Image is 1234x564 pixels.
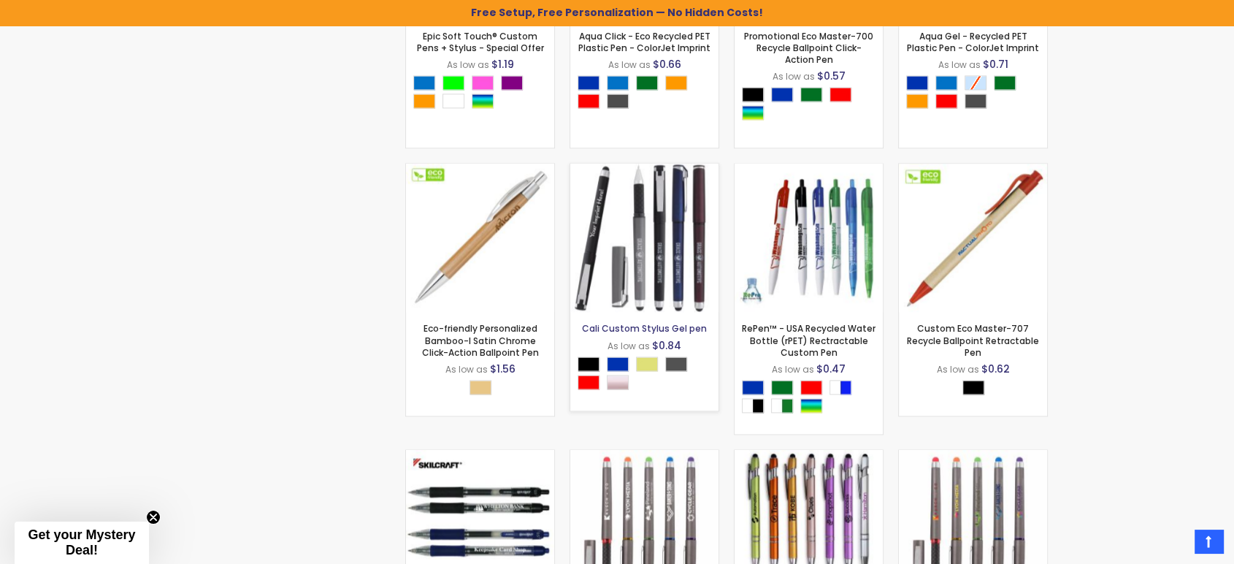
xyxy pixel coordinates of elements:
[417,30,544,54] a: Epic Soft Touch® Custom Pens + Stylus - Special Offer
[962,380,992,398] div: Select A Color
[907,30,1039,54] a: Aqua Gel - Recycled PET Plastic Pen - ColorJet Imprint
[607,94,629,108] div: Smoke
[578,30,710,54] a: Aqua Click - Eco Recycled PET Plastic Pen - ColorJet Imprint
[665,357,687,371] div: Gunmetal
[607,75,629,90] div: Blue Light
[636,357,658,371] div: Gold
[413,75,554,112] div: Select A Color
[582,322,707,335] a: Cali Custom Stylus Gel pen
[28,527,135,557] span: Get your Mystery Deal!
[445,363,488,376] span: As low as
[413,94,435,108] div: Orange
[742,380,764,395] div: Blue
[578,75,718,112] div: Select A Color
[570,164,718,312] img: Cali Custom Stylus Gel pen
[899,163,1047,175] a: Custom Eco Master-707 Recycle Ballpoint Retractable Pen
[491,57,514,72] span: $1.19
[570,163,718,175] a: Cali Custom Stylus Gel pen
[413,75,435,90] div: Blue Light
[742,87,764,102] div: Black
[771,380,793,395] div: Green
[772,363,814,376] span: As low as
[501,75,523,90] div: Purple
[742,105,764,120] div: Assorted
[406,449,554,462] a: Skilcraft Zebra Click-Action Gel Pen
[742,380,883,416] div: Select A Color
[906,75,1047,112] div: Select A Color
[1114,525,1234,564] iframe: Google Customer Reviews
[938,58,981,71] span: As low as
[578,75,599,90] div: Blue
[907,322,1039,358] a: Custom Eco Master-707 Recycle Ballpoint Retractable Pen
[665,75,687,90] div: Orange
[607,375,629,389] div: Rose Gold
[742,322,875,358] a: RePen™ - USA Recycled Water Bottle (rPET) Rectractable Custom Pen
[406,163,554,175] a: Eco-friendly Personalized Bamboo-I Satin Chrome Click-Action Ballpoint Pen
[578,94,599,108] div: Red
[607,357,629,371] div: Blue
[442,75,464,90] div: Lime Green
[652,338,681,353] span: $0.84
[773,70,815,83] span: As low as
[981,362,1010,376] span: $0.62
[935,75,957,90] div: Blue Light
[829,380,851,395] div: White|Blue
[906,75,928,90] div: Blue
[906,94,928,108] div: Orange
[829,87,851,102] div: Red
[470,380,499,398] div: Select A Color
[470,380,491,395] div: Bamboo
[608,340,650,352] span: As low as
[800,87,822,102] div: Green
[771,398,793,413] div: White|Green
[744,30,873,66] a: Promotional Eco Master-700 Recycle Ballpoint Click-Action Pen
[899,449,1047,462] a: Islander Softy Gel with Stylus - ColorJet Imprint
[490,362,516,376] span: $1.56
[653,57,681,72] span: $0.66
[817,69,846,83] span: $0.57
[816,362,846,376] span: $0.47
[965,94,986,108] div: Smoke
[742,87,883,123] div: Select A Color
[608,58,651,71] span: As low as
[983,57,1008,72] span: $0.71
[800,380,822,395] div: Red
[935,94,957,108] div: Red
[578,357,599,371] div: Black
[735,164,883,312] img: RePen™ - USA Recycled Water Bottle (rPET) Rectractable Custom Pen
[15,522,149,564] div: Get your Mystery Deal!Close teaser
[962,380,984,395] div: Black
[899,164,1047,312] img: Custom Eco Master-707 Recycle Ballpoint Retractable Pen
[735,449,883,462] a: Custom Alex II Click Ballpoint Pen
[578,357,718,393] div: Select A Color
[472,94,494,108] div: Assorted
[735,163,883,175] a: RePen™ - USA Recycled Water Bottle (rPET) Rectractable Custom Pen
[937,363,979,376] span: As low as
[447,58,489,71] span: As low as
[422,322,539,358] a: Eco-friendly Personalized Bamboo-I Satin Chrome Click-Action Ballpoint Pen
[442,94,464,108] div: White
[146,510,161,525] button: Close teaser
[994,75,1016,90] div: Green
[472,75,494,90] div: Pink
[800,398,822,413] div: Assorted
[636,75,658,90] div: Green
[406,164,554,312] img: Eco-friendly Personalized Bamboo-I Satin Chrome Click-Action Ballpoint Pen
[570,449,718,462] a: Islander Softy Gel Pen with Stylus
[742,398,764,413] div: White|Black
[578,375,599,389] div: Red
[771,87,793,102] div: Blue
